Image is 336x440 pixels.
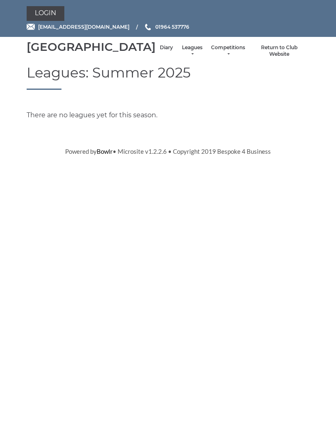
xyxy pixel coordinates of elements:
[27,24,35,30] img: Email
[27,41,156,53] div: [GEOGRAPHIC_DATA]
[27,6,64,21] a: Login
[181,44,203,58] a: Leagues
[160,44,173,51] a: Diary
[97,148,113,155] a: Bowlr
[27,65,309,90] h1: Leagues: Summer 2025
[65,148,271,155] span: Powered by • Microsite v1.2.2.6 • Copyright 2019 Bespoke 4 Business
[144,23,189,31] a: Phone us 01964 537776
[27,23,129,31] a: Email [EMAIL_ADDRESS][DOMAIN_NAME]
[155,24,189,30] span: 01964 537776
[211,44,245,58] a: Competitions
[20,110,316,120] div: There are no leagues yet for this season.
[38,24,129,30] span: [EMAIL_ADDRESS][DOMAIN_NAME]
[145,24,151,30] img: Phone us
[253,44,305,58] a: Return to Club Website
